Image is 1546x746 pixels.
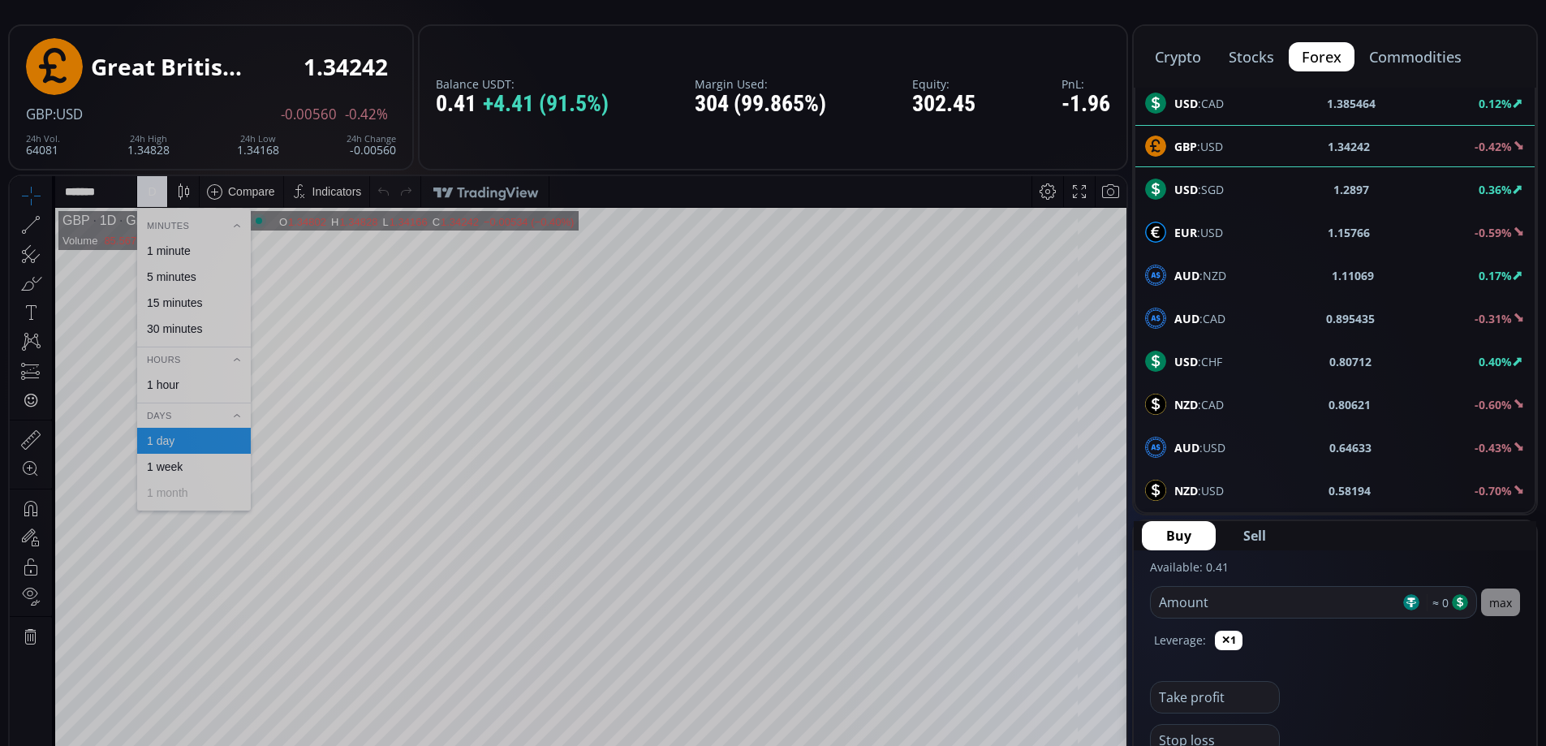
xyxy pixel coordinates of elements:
div: 24h Change [347,134,396,144]
div: 1.34802 [278,40,317,52]
b: AUD [1174,311,1199,326]
div: 5y [58,653,71,666]
div: Volume [53,58,88,71]
b: -0.43% [1475,440,1512,455]
div: 24h Low [237,134,279,144]
span: :CAD [1174,95,1224,112]
div: 24h Vol. [26,134,60,144]
span: -0.00560 [281,107,337,122]
div: C [423,40,431,52]
b: 1.2897 [1333,181,1369,198]
div: 1.34242 [304,54,388,80]
b: EUR [1174,225,1197,240]
button: 11:06:31 (UTC) [926,644,1015,675]
label: Balance USDT: [436,78,609,90]
button: ✕1 [1215,631,1242,650]
b: 0.58194 [1329,482,1371,499]
b: 0.17% [1479,268,1512,283]
button: Buy [1142,521,1216,550]
div: log [1059,653,1074,666]
button: commodities [1356,42,1475,71]
div: 1 minute [137,68,181,81]
div: 85.567K [94,58,133,71]
div: Indicators [303,9,352,22]
div: 5d [160,653,173,666]
div: Days [127,231,241,248]
div: Minutes [127,41,241,58]
span: :USD [53,105,83,123]
div: Great British Pound [106,37,230,52]
b: 1.385464 [1327,95,1376,112]
div: Hide Drawings Toolbar [37,606,45,627]
div: 304 (99.865%) [695,92,826,117]
div: Hours [127,175,241,192]
span: 11:06:31 (UTC) [932,653,1010,666]
div: 302.45 [912,92,975,117]
span: ≈ 0 [1427,594,1449,611]
div: 24h High [127,134,170,144]
b: 0.40% [1479,354,1512,369]
div: 1 week [137,284,173,297]
div: H [321,40,329,52]
span: -0.42% [345,107,388,122]
button: Sell [1219,521,1290,550]
div: 3m [106,653,121,666]
button: crypto [1142,42,1214,71]
div: 1y [82,653,94,666]
div: 1.34828 [127,134,170,156]
b: 0.895435 [1326,310,1375,327]
div: 1 hour [137,202,170,215]
div: GBP [53,37,80,52]
div: Compare [218,9,265,22]
b: NZD [1174,483,1198,498]
b: 0.12% [1479,96,1512,111]
span: :SGD [1174,181,1224,198]
span: Sell [1243,526,1266,545]
b: 1.15766 [1328,224,1370,241]
div: 1 month [137,310,179,323]
b: -0.70% [1475,483,1512,498]
label: Equity: [912,78,975,90]
div: Toggle Log Scale [1053,644,1080,675]
span: :CAD [1174,396,1224,413]
span: :USD [1174,482,1224,499]
b: -0.59% [1475,225,1512,240]
div: 15 minutes [137,120,192,133]
span: :CHF [1174,353,1222,370]
b: NZD [1174,397,1198,412]
b: 0.80621 [1329,396,1371,413]
div: L [373,40,379,52]
div: 0.41 [436,92,609,117]
b: -0.31% [1475,311,1512,326]
span: GBP [26,105,53,123]
div: 1.34168 [237,134,279,156]
b: 1.11069 [1332,267,1374,284]
div: 1.34828 [329,40,368,52]
div: 1d [183,653,196,666]
b: USD [1174,354,1198,369]
label: PnL: [1062,78,1110,90]
span: :NZD [1174,267,1226,284]
div: O [269,40,278,52]
div: 1 day [137,258,165,271]
span: Buy [1166,526,1191,545]
b: AUD [1174,268,1199,283]
div: Market open [242,37,256,52]
label: Leverage: [1154,632,1206,649]
div: -0.00560 [347,134,396,156]
div: 1m [132,653,148,666]
span: :CAD [1174,310,1225,327]
div: 64081 [26,134,60,156]
b: USD [1174,182,1198,197]
b: -0.60% [1475,397,1512,412]
b: USD [1174,96,1198,111]
b: 0.80712 [1329,353,1372,370]
div: 30 minutes [137,146,192,159]
div: Go to [217,644,243,675]
b: AUD [1174,440,1199,455]
b: 0.36% [1479,182,1512,197]
span: :USD [1174,224,1223,241]
div: Great British Pound [91,54,253,80]
button: forex [1289,42,1354,71]
div: D [138,9,146,22]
